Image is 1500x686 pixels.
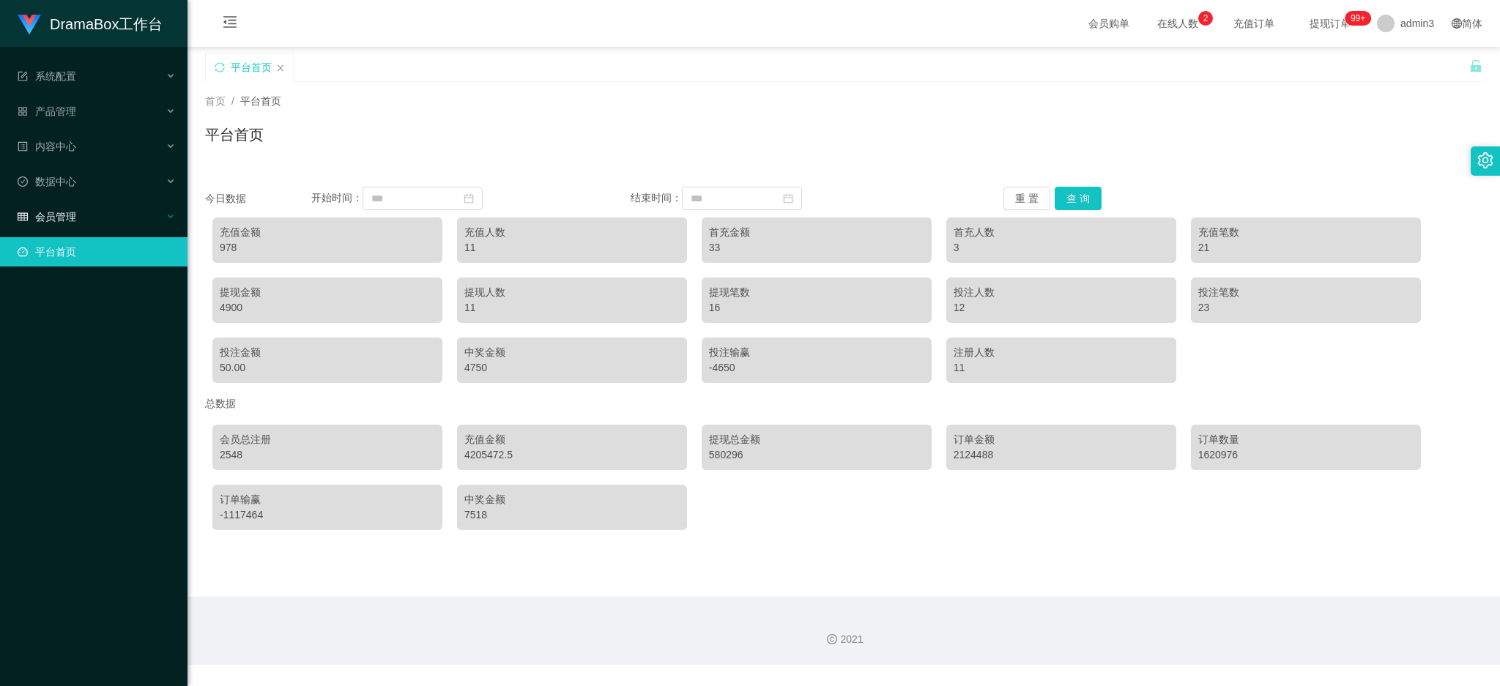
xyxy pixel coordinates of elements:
i: 图标: calendar [464,193,474,204]
div: 总数据 [205,390,1482,417]
span: 会员管理 [18,211,76,223]
p: 2 [1203,11,1208,26]
div: -1117464 [220,507,435,523]
button: 查 询 [1055,187,1102,210]
div: 订单金额 [954,432,1169,447]
span: 内容中心 [18,141,76,152]
a: DramaBox工作台 [18,18,163,29]
a: 图标: dashboard平台首页 [18,237,176,266]
h1: DramaBox工作台 [50,1,163,48]
div: 2124488 [954,447,1169,463]
div: 投注人数 [954,285,1169,300]
div: 今日数据 [205,191,311,206]
span: / [231,95,234,107]
div: 平台首页 [231,53,272,81]
span: 在线人数 [1150,18,1206,29]
sup: 331 [1345,11,1371,26]
div: 4900 [220,300,435,316]
div: 16 [709,300,924,316]
div: 注册人数 [954,345,1169,360]
span: 系统配置 [18,70,76,82]
div: 首充人数 [954,225,1169,240]
i: 图标: appstore-o [18,106,28,116]
div: 580296 [709,447,924,463]
div: 订单数量 [1198,432,1414,447]
i: 图标: sync [215,62,225,72]
div: 11 [464,240,680,256]
i: 图标: table [18,212,28,222]
div: 充值金额 [464,432,680,447]
div: 2021 [199,632,1488,647]
div: 12 [954,300,1169,316]
div: 中奖金额 [464,492,680,507]
sup: 2 [1198,11,1213,26]
i: 图标: close [276,64,285,72]
div: 会员总注册 [220,432,435,447]
div: 3 [954,240,1169,256]
div: 订单输赢 [220,492,435,507]
div: 4205472.5 [464,447,680,463]
div: 11 [464,300,680,316]
span: 充值订单 [1226,18,1282,29]
div: 投注笔数 [1198,285,1414,300]
i: 图标: unlock [1469,59,1482,72]
div: 提现笔数 [709,285,924,300]
div: 978 [220,240,435,256]
div: -4650 [709,360,924,376]
button: 重 置 [1003,187,1050,210]
i: 图标: calendar [783,193,793,204]
div: 50.00 [220,360,435,376]
div: 充值笔数 [1198,225,1414,240]
div: 1620976 [1198,447,1414,463]
span: 结束时间： [631,192,682,204]
i: 图标: check-circle-o [18,176,28,187]
span: 数据中心 [18,176,76,187]
span: 提现订单 [1302,18,1358,29]
i: 图标: setting [1477,152,1493,168]
div: 7518 [464,507,680,523]
i: 图标: form [18,71,28,81]
div: 投注输赢 [709,345,924,360]
div: 投注金额 [220,345,435,360]
img: logo.9652507e.png [18,15,41,35]
div: 充值金额 [220,225,435,240]
span: 产品管理 [18,105,76,117]
div: 21 [1198,240,1414,256]
i: 图标: copyright [827,634,837,644]
div: 中奖金额 [464,345,680,360]
div: 11 [954,360,1169,376]
div: 2548 [220,447,435,463]
div: 4750 [464,360,680,376]
i: 图标: menu-fold [205,1,255,48]
div: 提现金额 [220,285,435,300]
div: 首充金额 [709,225,924,240]
div: 提现总金额 [709,432,924,447]
span: 首页 [205,95,226,107]
span: 开始时间： [311,192,363,204]
h1: 平台首页 [205,124,264,146]
i: 图标: profile [18,141,28,152]
div: 33 [709,240,924,256]
div: 充值人数 [464,225,680,240]
div: 提现人数 [464,285,680,300]
span: 平台首页 [240,95,281,107]
i: 图标: global [1452,18,1462,29]
div: 23 [1198,300,1414,316]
